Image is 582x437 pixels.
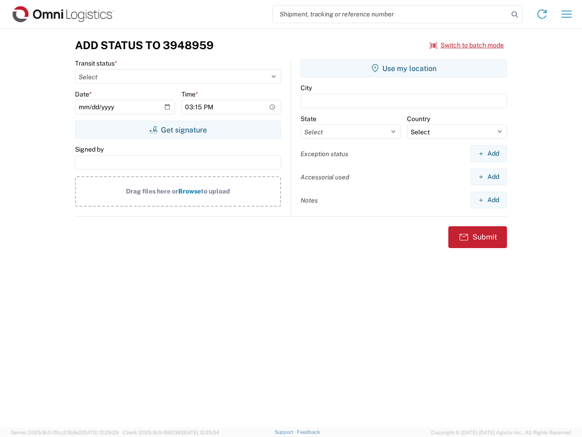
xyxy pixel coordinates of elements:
[448,226,507,248] button: Submit
[301,59,507,77] button: Use my location
[182,430,219,435] span: [DATE] 12:25:34
[407,115,430,123] label: Country
[275,429,297,435] a: Support
[178,188,201,195] span: Browse
[123,430,219,435] span: Client: 2025.16.0-1592391
[470,192,507,208] button: Add
[430,38,504,53] button: Switch to batch mode
[75,59,117,67] label: Transit status
[470,168,507,185] button: Add
[126,188,178,195] span: Drag files here or
[82,430,119,435] span: [DATE] 12:29:29
[75,145,104,153] label: Signed by
[75,39,214,52] h3: Add Status to 3948959
[431,428,571,437] span: Copyright © [DATE]-[DATE] Agistix Inc., All Rights Reserved
[273,5,508,23] input: Shipment, tracking or reference number
[301,150,348,158] label: Exception status
[301,196,318,204] label: Notes
[301,115,316,123] label: State
[470,145,507,162] button: Add
[297,429,320,435] a: Feedback
[75,121,281,139] button: Get signature
[301,84,312,92] label: City
[11,430,119,435] span: Server: 2025.16.0-1ffcc23b9e2
[181,90,198,98] label: Time
[301,173,349,181] label: Accessorial used
[201,188,230,195] span: to upload
[75,90,92,98] label: Date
